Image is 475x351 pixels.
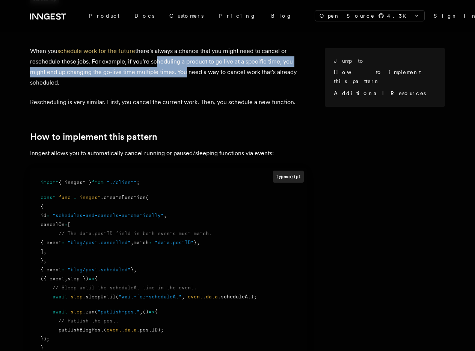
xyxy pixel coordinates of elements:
[194,240,197,245] span: }
[334,90,426,96] a: Additional Resources
[80,195,101,200] span: inngest
[107,180,137,185] span: "./client"
[71,309,83,315] span: step
[149,309,155,315] span: =>
[41,258,44,263] span: }
[131,267,134,272] span: }
[264,9,300,23] a: Blog
[127,9,162,23] a: Docs
[89,276,95,281] span: =>
[41,180,59,185] span: import
[137,327,164,333] span: .postID);
[98,309,140,315] span: "publish-post"
[182,294,185,300] span: ,
[134,267,137,272] span: ,
[41,249,44,254] span: ]
[41,240,62,245] span: { event
[334,69,421,84] a: How to implement this pattern
[41,213,47,218] span: id
[53,285,197,290] span: // Sleep until the scheduleAt time in the event.
[188,294,203,300] span: event
[203,294,206,300] span: .
[68,267,131,272] span: "blog/post.scheduled"
[197,240,200,245] span: ,
[68,222,71,227] span: [
[143,309,149,315] span: ()
[119,294,182,300] span: "wait-for-scheduleAt"
[140,309,143,315] span: ,
[164,213,167,218] span: ,
[41,195,56,200] span: const
[68,276,89,281] span: step })
[68,240,131,245] span: "blog/post.cancelled"
[211,9,264,23] a: Pricing
[41,336,50,342] span: });
[155,240,194,245] span: "data.postID"
[65,276,68,281] span: ,
[81,9,127,23] div: Product
[92,180,104,185] span: from
[71,294,83,300] span: step
[41,267,62,272] span: { event
[83,294,116,300] span: .sleepUntil
[320,12,375,20] span: Open Source
[116,294,119,300] span: (
[41,204,44,209] span: {
[30,46,307,88] p: When you there's always a chance that you might need to cancel or reschedule these jobs. For exam...
[74,195,77,200] span: =
[30,148,307,159] p: Inngest allows you to automatically cancel running or paused/sleeping functions via events:
[387,12,411,20] span: 4.3 K
[162,9,211,23] a: Customers
[53,294,68,300] span: await
[334,57,433,65] h3: Jump to
[59,180,92,185] span: { inngest }
[134,240,149,245] span: match
[95,309,98,315] span: (
[59,318,119,324] span: // Publish the post.
[218,294,257,300] span: .scheduleAt);
[122,327,125,333] span: .
[107,327,122,333] span: event
[83,309,95,315] span: .run
[155,309,158,315] span: {
[47,213,50,218] span: :
[53,309,68,315] span: await
[41,222,65,227] span: cancelOn
[62,267,65,272] span: :
[104,327,107,333] span: (
[206,294,218,300] span: data
[57,47,135,54] a: schedule work for the future
[137,180,140,185] span: ;
[273,171,304,182] div: typescript
[131,240,134,245] span: ,
[41,345,44,351] span: }
[59,231,212,236] span: // The data.postID field in both events must match.
[59,327,104,333] span: publishBlogPost
[53,213,164,218] span: "schedules-and-cancels-automatically"
[65,222,68,227] span: :
[59,195,71,200] span: func
[41,276,65,281] span: ({ event
[44,258,47,263] span: ,
[101,195,146,200] span: .createFunction
[30,132,307,142] h2: How to implement this pattern
[149,240,152,245] span: :
[44,249,47,254] span: ,
[95,276,98,281] span: {
[146,195,149,200] span: (
[30,97,307,107] p: Rescheduling is very similar. First, you cancel the current work. Then, you schedule a new function.
[62,240,65,245] span: :
[125,327,137,333] span: data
